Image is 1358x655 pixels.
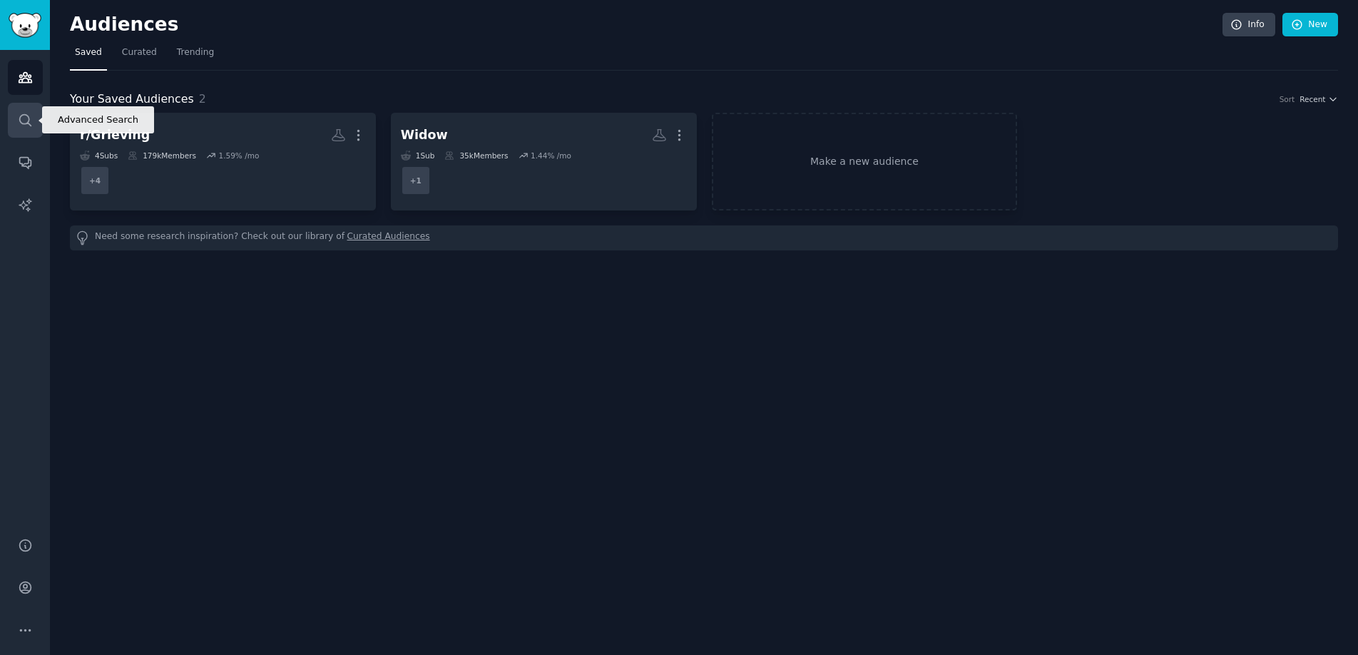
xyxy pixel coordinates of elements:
[199,92,206,106] span: 2
[80,166,110,196] div: + 4
[401,166,431,196] div: + 1
[70,225,1338,250] div: Need some research inspiration? Check out our library of
[70,113,376,210] a: r/Grieving4Subs179kMembers1.59% /mo+4
[712,113,1018,210] a: Make a new audience
[177,46,214,59] span: Trending
[70,41,107,71] a: Saved
[172,41,219,71] a: Trending
[128,151,196,161] div: 179k Members
[347,230,430,245] a: Curated Audiences
[1300,94,1325,104] span: Recent
[9,13,41,38] img: GummySearch logo
[80,151,118,161] div: 4 Sub s
[117,41,162,71] a: Curated
[401,151,435,161] div: 1 Sub
[531,151,571,161] div: 1.44 % /mo
[218,151,259,161] div: 1.59 % /mo
[391,113,697,210] a: Widow1Sub35kMembers1.44% /mo+1
[1300,94,1338,104] button: Recent
[1222,13,1275,37] a: Info
[122,46,157,59] span: Curated
[401,126,448,144] div: Widow
[70,91,194,108] span: Your Saved Audiences
[444,151,508,161] div: 35k Members
[70,14,1222,36] h2: Audiences
[80,126,150,144] div: r/Grieving
[1280,94,1295,104] div: Sort
[1282,13,1338,37] a: New
[75,46,102,59] span: Saved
